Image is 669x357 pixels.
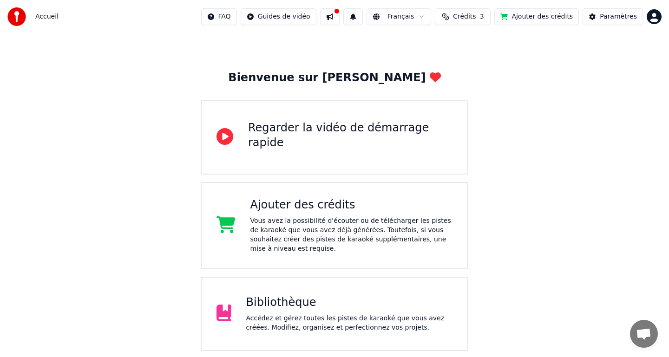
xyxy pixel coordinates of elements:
div: Ajouter des crédits [250,198,453,213]
a: Ouvrir le chat [630,320,658,348]
button: Crédits3 [435,8,491,25]
nav: breadcrumb [35,12,59,21]
div: Regarder la vidéo de démarrage rapide [248,121,453,150]
button: Paramètres [583,8,643,25]
div: Accédez et gérez toutes les pistes de karaoké que vous avez créées. Modifiez, organisez et perfec... [246,314,453,332]
span: 3 [480,12,484,21]
button: Ajouter des crédits [494,8,579,25]
div: Bibliothèque [246,295,453,310]
button: FAQ [201,8,237,25]
div: Vous avez la possibilité d'écouter ou de télécharger les pistes de karaoké que vous avez déjà gén... [250,216,453,253]
div: Bienvenue sur [PERSON_NAME] [228,71,440,85]
span: Accueil [35,12,59,21]
img: youka [7,7,26,26]
div: Paramètres [600,12,637,21]
button: Guides de vidéo [241,8,316,25]
span: Crédits [453,12,476,21]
